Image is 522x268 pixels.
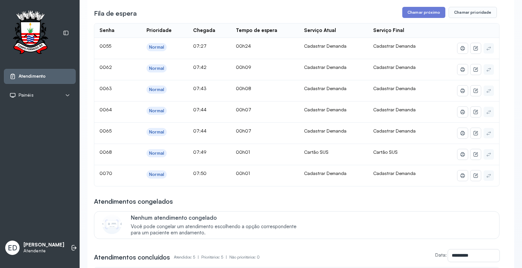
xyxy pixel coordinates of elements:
span: 07:44 [193,107,207,112]
span: 07:43 [193,86,207,91]
div: Cadastrar Demanda [304,170,363,176]
p: Não prioritários: 0 [229,253,260,262]
span: 07:27 [193,43,207,49]
label: Data: [435,252,447,258]
span: Cadastrar Demanda [373,170,416,176]
h3: Fila de espera [94,9,137,18]
div: Cadastrar Demanda [304,64,363,70]
span: 07:49 [193,149,207,155]
span: 00h09 [236,64,251,70]
span: 00h08 [236,86,251,91]
div: Prioridade [146,27,172,34]
span: Cadastrar Demanda [373,128,416,134]
span: Cadastrar Demanda [373,43,416,49]
span: 0063 [100,86,112,91]
span: Cartão SUS [373,149,398,155]
div: Cadastrar Demanda [304,107,363,113]
span: 07:50 [193,170,207,176]
div: Serviço Final [373,27,404,34]
div: Cadastrar Demanda [304,128,363,134]
div: Normal [149,66,164,71]
div: Cadastrar Demanda [304,43,363,49]
span: Cadastrar Demanda [373,86,416,91]
div: Serviço Atual [304,27,336,34]
button: Chamar prioridade [449,7,497,18]
span: 07:42 [193,64,207,70]
span: | [226,255,227,260]
h3: Atendimentos concluídos [94,253,170,262]
span: Painéis [19,92,34,98]
span: 07:44 [193,128,207,134]
div: Chegada [193,27,215,34]
span: 0055 [100,43,111,49]
a: Atendimento [9,73,70,80]
span: Cadastrar Demanda [373,64,416,70]
div: Normal [149,108,164,114]
span: Cadastrar Demanda [373,107,416,112]
span: 0062 [100,64,112,70]
span: 0064 [100,107,112,112]
div: Normal [149,87,164,92]
span: Você pode congelar um atendimento escolhendo a opção correspondente para um paciente em andamento. [131,224,303,236]
p: Atendidos: 5 [174,253,201,262]
div: Cadastrar Demanda [304,86,363,91]
button: Chamar próximo [402,7,445,18]
span: 0070 [100,170,112,176]
div: Normal [149,129,164,135]
span: | [198,255,199,260]
p: Prioritários: 5 [201,253,229,262]
span: 00h24 [236,43,251,49]
span: 00h07 [236,107,251,112]
div: Normal [149,172,164,177]
div: Senha [100,27,115,34]
p: Nenhum atendimento congelado [131,214,303,221]
div: Cartão SUS [304,149,363,155]
span: Atendimento [19,73,46,79]
div: Normal [149,44,164,50]
img: Logotipo do estabelecimento [7,10,54,56]
h3: Atendimentos congelados [94,197,173,206]
span: 00h01 [236,149,250,155]
span: 0068 [100,149,112,155]
div: Normal [149,150,164,156]
span: 00h07 [236,128,251,134]
span: 00h01 [236,170,250,176]
p: [PERSON_NAME] [23,242,64,248]
div: Tempo de espera [236,27,277,34]
span: 0065 [100,128,112,134]
img: Imagem de CalloutCard [102,214,122,234]
p: Atendente [23,248,64,254]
